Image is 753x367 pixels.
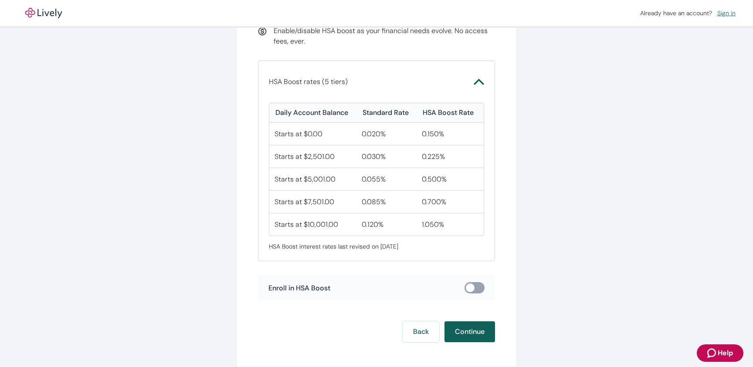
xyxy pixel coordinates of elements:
[356,122,417,145] div: 0.020%
[274,26,495,47] p: Enable/disable HSA boost as your financial needs evolve. No access fees, ever.
[417,190,484,213] div: 0.700%
[417,168,484,190] div: 0.500%
[268,284,330,292] span: Enroll in HSA Boost
[474,77,484,87] svg: Chevron icon
[269,145,356,168] div: Starts at $2,501.00
[275,108,348,117] div: Daily Account Balance
[19,8,68,18] img: Lively
[714,7,739,19] a: Sign in
[258,27,267,36] svg: Currency icon
[269,168,356,190] div: Starts at $5,001.00
[718,348,733,358] span: Help
[356,213,417,236] div: 0.120%
[640,9,739,18] div: Already have an account?
[356,190,417,213] div: 0.085%
[417,122,484,145] div: 0.150%
[356,145,417,168] div: 0.030%
[417,213,484,236] div: 1.050%
[444,321,495,342] button: Continue
[269,92,484,250] div: HSA Boost rates (5 tiers)
[269,190,356,213] div: Starts at $7,501.00
[269,71,484,92] button: HSA Boost rates (5 tiers)
[356,168,417,190] div: 0.055%
[269,213,356,236] div: Starts at $10,001.00
[269,122,356,145] div: Starts at $0.00
[707,348,718,358] svg: Zendesk support icon
[403,321,439,342] button: Back
[363,108,409,117] div: Standard Rate
[269,77,348,87] p: HSA Boost rates (5 tiers)
[269,243,484,250] span: HSA Boost interest rates last revised on [DATE]
[697,344,743,362] button: Zendesk support iconHelp
[417,145,484,168] div: 0.225%
[423,108,474,117] div: HSA Boost Rate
